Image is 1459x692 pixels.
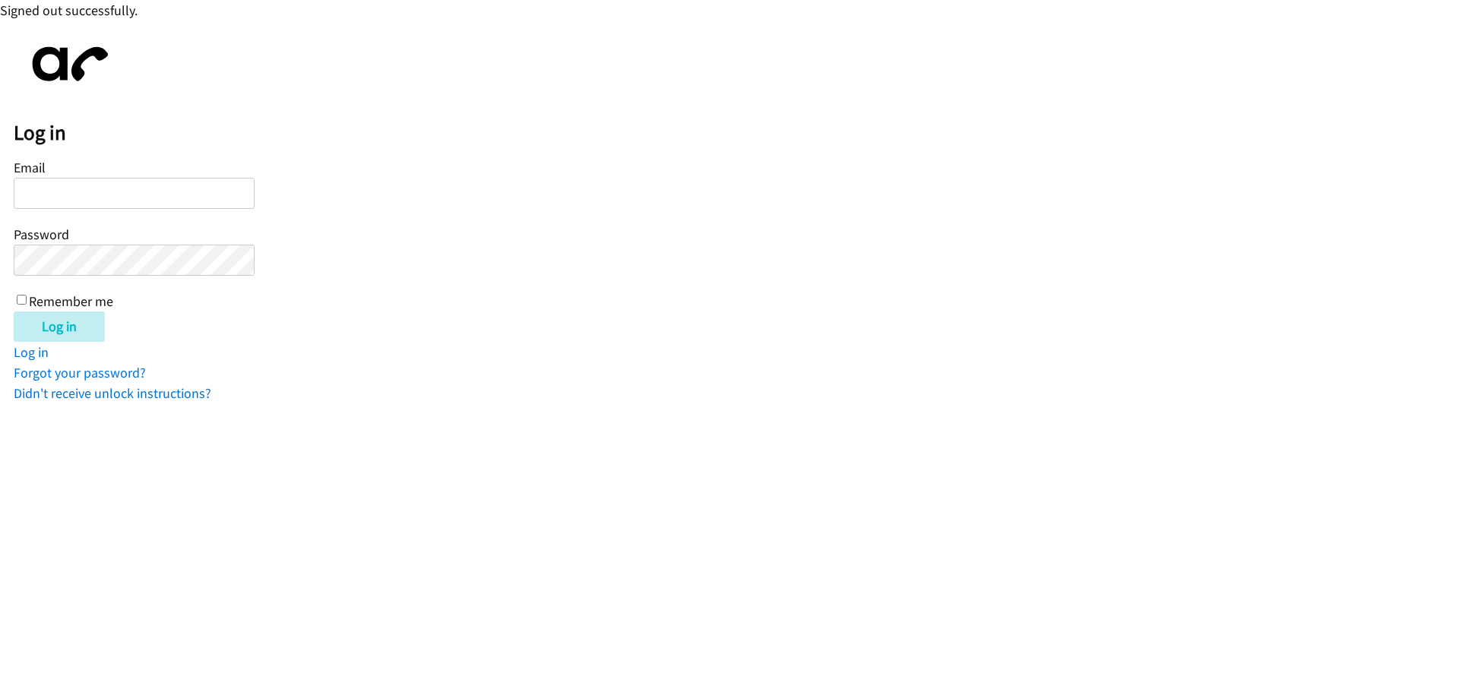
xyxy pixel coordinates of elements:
input: Log in [14,311,105,342]
h2: Log in [14,120,1459,146]
label: Remember me [29,292,113,310]
a: Didn't receive unlock instructions? [14,384,211,402]
label: Email [14,159,46,176]
a: Log in [14,343,49,361]
a: Forgot your password? [14,364,146,381]
label: Password [14,226,69,243]
img: aphone-8a226864a2ddd6a5e75d1ebefc011f4aa8f32683c2d82f3fb0802fe031f96514.svg [14,34,120,94]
